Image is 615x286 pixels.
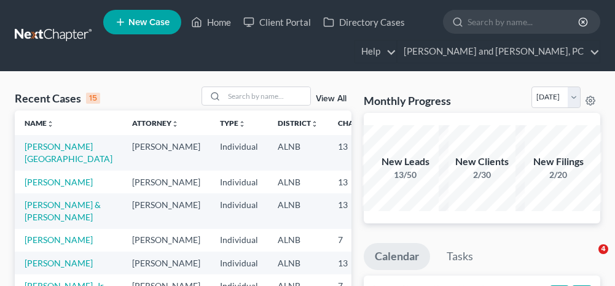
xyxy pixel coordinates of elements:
td: 13 [328,135,390,170]
td: ALNB [268,193,328,228]
div: Recent Cases [15,91,100,106]
div: 13/50 [362,169,449,181]
td: 13 [328,252,390,274]
a: Nameunfold_more [25,118,54,128]
a: [PERSON_NAME] & [PERSON_NAME] [25,199,101,222]
a: Attorneyunfold_more [132,118,179,128]
h3: Monthly Progress [364,93,451,108]
td: 7 [328,229,390,252]
a: Typeunfold_more [220,118,246,128]
input: Search by name... [224,87,310,105]
a: View All [316,95,347,103]
a: Directory Cases [317,11,411,33]
a: [PERSON_NAME] [25,234,93,245]
td: [PERSON_NAME] [122,252,210,274]
span: 4 [598,244,608,254]
td: [PERSON_NAME] [122,135,210,170]
div: 2/20 [515,169,601,181]
td: ALNB [268,135,328,170]
td: 13 [328,193,390,228]
span: New Case [128,18,170,27]
a: [PERSON_NAME] [25,258,93,268]
td: ALNB [268,252,328,274]
td: Individual [210,193,268,228]
td: ALNB [268,171,328,193]
div: New Leads [362,155,449,169]
td: [PERSON_NAME] [122,193,210,228]
a: [PERSON_NAME] [25,177,93,187]
a: Calendar [364,243,430,270]
td: [PERSON_NAME] [122,171,210,193]
i: unfold_more [47,120,54,128]
a: Client Portal [237,11,317,33]
div: New Filings [515,155,601,169]
iframe: Intercom live chat [573,244,603,274]
td: Individual [210,229,268,252]
input: Search by name... [468,10,580,33]
div: New Clients [439,155,525,169]
td: Individual [210,135,268,170]
i: unfold_more [171,120,179,128]
i: unfold_more [238,120,246,128]
td: [PERSON_NAME] [122,229,210,252]
a: Home [185,11,237,33]
div: 15 [86,93,100,104]
div: 2/30 [439,169,525,181]
a: Tasks [436,243,484,270]
a: [PERSON_NAME] and [PERSON_NAME], PC [398,41,600,63]
i: unfold_more [311,120,318,128]
td: 13 [328,171,390,193]
a: Districtunfold_more [278,118,318,128]
a: Help [355,41,396,63]
td: ALNB [268,229,328,252]
td: Individual [210,171,268,193]
a: Chapterunfold_more [338,118,380,128]
a: [PERSON_NAME][GEOGRAPHIC_DATA] [25,141,112,164]
td: Individual [210,252,268,274]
